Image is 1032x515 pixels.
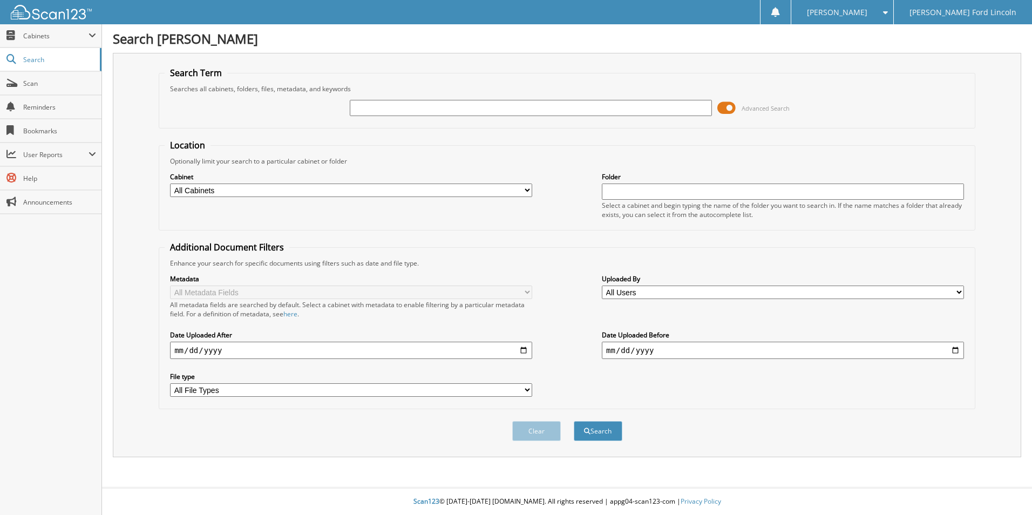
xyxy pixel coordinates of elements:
span: Scan123 [413,497,439,506]
span: [PERSON_NAME] Ford Lincoln [909,9,1016,16]
div: All metadata fields are searched by default. Select a cabinet with metadata to enable filtering b... [170,300,532,319]
a: Privacy Policy [681,497,721,506]
h1: Search [PERSON_NAME] [113,30,1021,48]
img: scan123-logo-white.svg [11,5,92,19]
div: © [DATE]-[DATE] [DOMAIN_NAME]. All rights reserved | appg04-scan123-com | [102,489,1032,515]
legend: Location [165,139,211,151]
legend: Additional Document Filters [165,241,289,253]
input: start [170,342,532,359]
span: Cabinets [23,31,89,40]
div: Select a cabinet and begin typing the name of the folder you want to search in. If the name match... [602,201,964,219]
label: Date Uploaded Before [602,330,964,340]
span: Reminders [23,103,96,112]
div: Searches all cabinets, folders, files, metadata, and keywords [165,84,969,93]
span: Scan [23,79,96,88]
span: Advanced Search [742,104,790,112]
span: Search [23,55,94,64]
button: Clear [512,421,561,441]
label: Cabinet [170,172,532,181]
legend: Search Term [165,67,227,79]
iframe: Chat Widget [978,463,1032,515]
div: Enhance your search for specific documents using filters such as date and file type. [165,259,969,268]
label: Metadata [170,274,532,283]
label: File type [170,372,532,381]
label: Uploaded By [602,274,964,283]
span: Help [23,174,96,183]
label: Folder [602,172,964,181]
a: here [283,309,297,319]
input: end [602,342,964,359]
button: Search [574,421,622,441]
span: [PERSON_NAME] [807,9,867,16]
span: User Reports [23,150,89,159]
div: Optionally limit your search to a particular cabinet or folder [165,157,969,166]
label: Date Uploaded After [170,330,532,340]
span: Announcements [23,198,96,207]
span: Bookmarks [23,126,96,135]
